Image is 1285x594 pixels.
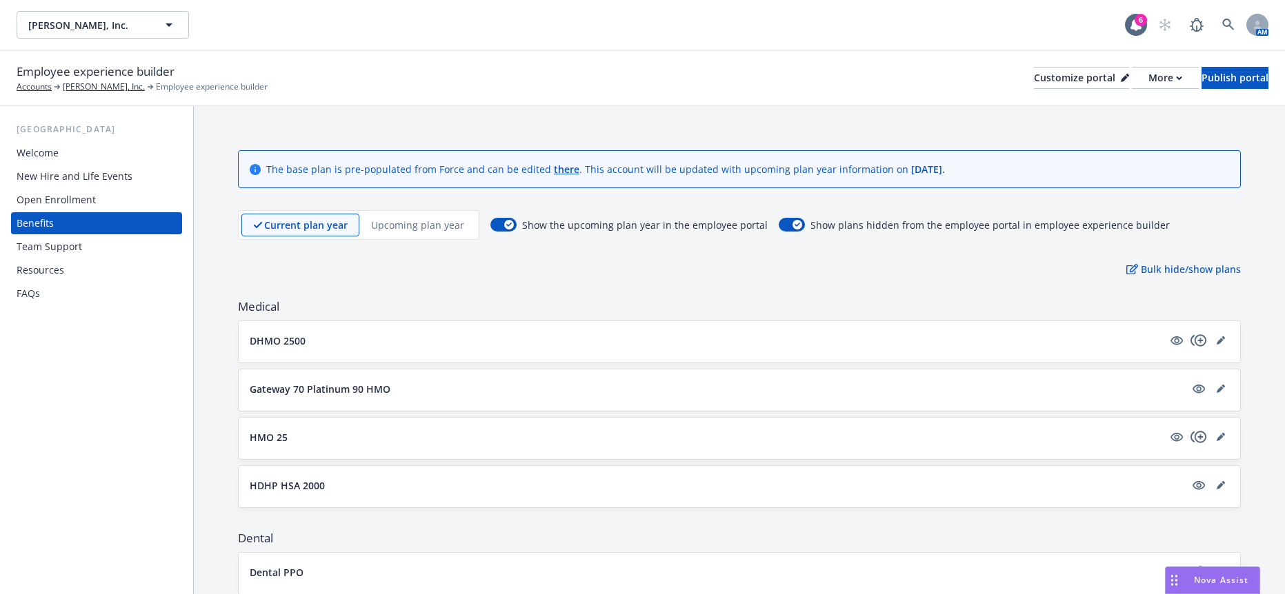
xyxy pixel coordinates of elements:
span: [DATE] . [911,163,945,176]
a: [PERSON_NAME], Inc. [63,81,145,93]
p: HMO 25 [250,430,288,444]
a: Search [1215,11,1242,39]
div: Welcome [17,142,59,164]
p: Bulk hide/show plans [1126,262,1241,276]
p: DHMO 2500 [250,334,306,348]
span: Dental [238,530,1241,546]
a: editPencil [1213,332,1229,349]
span: . This account will be updated with upcoming plan year information on [579,163,911,176]
a: editPencil [1213,380,1229,397]
a: copyPlus [1191,429,1207,445]
div: Team Support [17,236,82,258]
button: More [1132,67,1199,89]
a: editPencil [1213,429,1229,445]
button: Dental PPO [250,565,1163,580]
div: Customize portal [1034,68,1129,88]
a: visible [1191,477,1207,493]
span: Employee experience builder [17,63,175,81]
div: Drag to move [1166,567,1183,593]
span: Show the upcoming plan year in the employee portal [522,218,768,232]
button: HDHP HSA 2000 [250,478,1185,493]
a: visible [1191,380,1207,397]
button: Publish portal [1202,67,1268,89]
a: visible [1168,564,1185,580]
a: Report a Bug [1183,11,1211,39]
a: editPencil [1213,564,1229,580]
div: More [1148,68,1182,88]
span: Medical [238,298,1241,315]
div: Open Enrollment [17,189,96,211]
a: Resources [11,259,182,281]
span: Show plans hidden from the employee portal in employee experience builder [810,218,1170,232]
div: New Hire and Life Events [17,165,132,187]
p: Current plan year [264,218,348,232]
span: Employee experience builder [156,81,268,93]
div: Resources [17,259,64,281]
a: Open Enrollment [11,189,182,211]
button: HMO 25 [250,430,1163,444]
div: Publish portal [1202,68,1268,88]
span: Nova Assist [1194,574,1248,586]
span: [PERSON_NAME], Inc. [28,18,148,32]
button: Gateway 70 Platinum 90 HMO [250,382,1185,396]
p: Upcoming plan year [371,218,464,232]
p: Gateway 70 Platinum 90 HMO [250,382,390,396]
a: Welcome [11,142,182,164]
a: New Hire and Life Events [11,165,182,187]
a: editPencil [1213,477,1229,493]
a: Accounts [17,81,52,93]
div: Benefits [17,212,54,234]
button: [PERSON_NAME], Inc. [17,11,189,39]
a: FAQs [11,283,182,305]
a: Start snowing [1151,11,1179,39]
div: 6 [1135,14,1147,26]
p: Dental PPO [250,565,303,580]
p: HDHP HSA 2000 [250,478,325,493]
a: visible [1168,429,1185,445]
a: copyPlus [1191,332,1207,349]
button: DHMO 2500 [250,334,1163,348]
span: The base plan is pre-populated from Force and can be edited [266,163,554,176]
button: Customize portal [1034,67,1129,89]
div: [GEOGRAPHIC_DATA] [11,123,182,136]
a: visible [1168,332,1185,349]
a: copyPlus [1191,564,1207,580]
a: Benefits [11,212,182,234]
button: Nova Assist [1165,566,1260,594]
div: FAQs [17,283,40,305]
a: there [554,163,579,176]
a: Team Support [11,236,182,258]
